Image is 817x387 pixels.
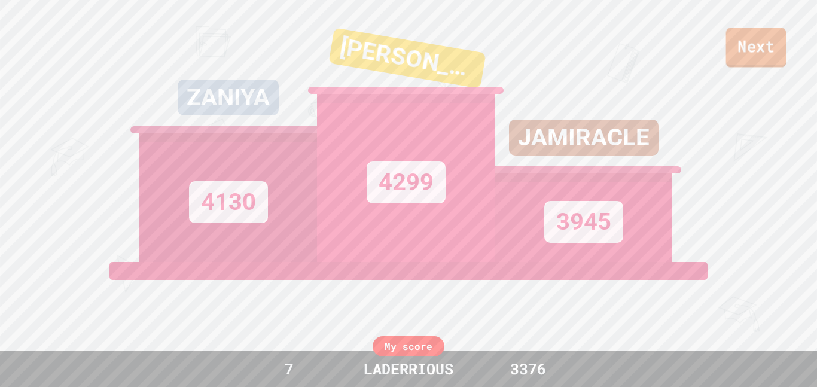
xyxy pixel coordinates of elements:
[726,28,786,67] a: Next
[352,358,465,380] div: LADERRIOUS
[509,120,659,156] div: JAMIRACLE
[544,201,623,243] div: 3945
[178,80,279,115] div: ZANIYA
[189,181,268,223] div: 4130
[483,358,573,380] div: 3376
[367,161,446,203] div: 4299
[244,358,334,380] div: 7
[328,28,486,89] div: [PERSON_NAME]
[373,336,444,356] div: My score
